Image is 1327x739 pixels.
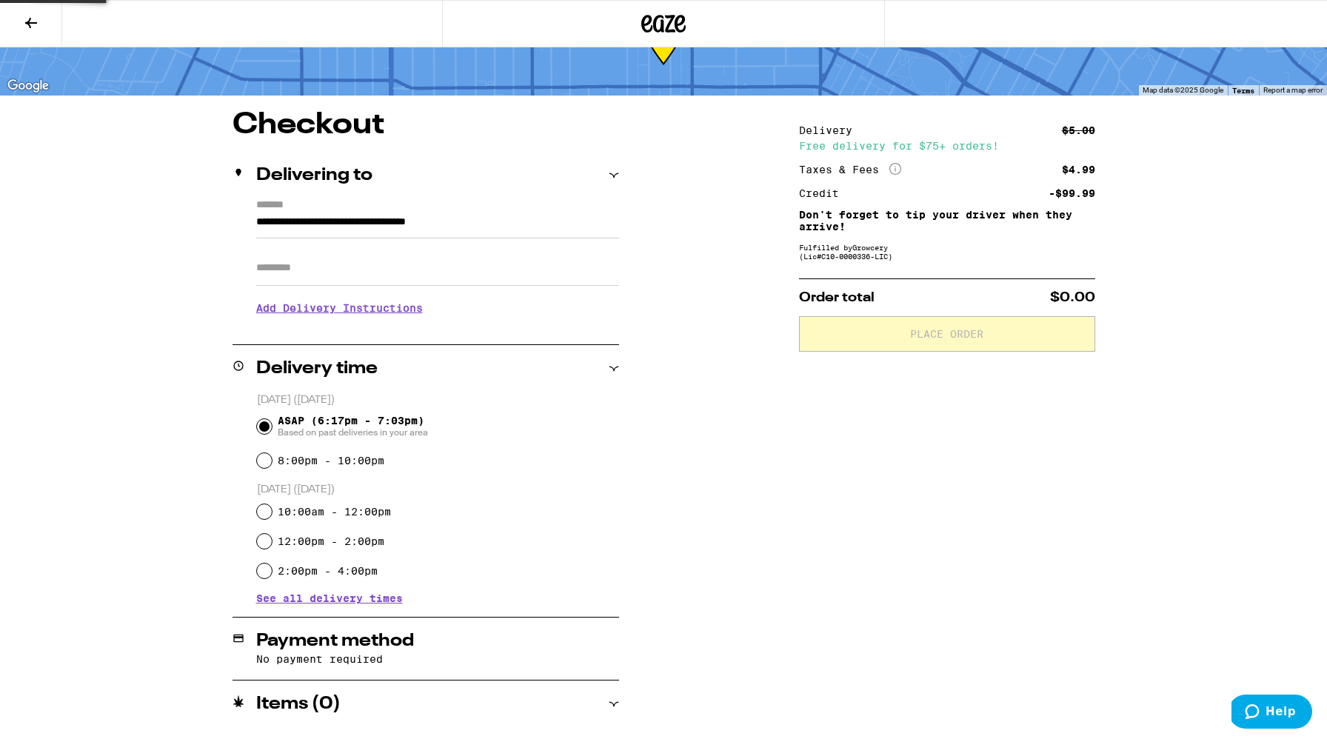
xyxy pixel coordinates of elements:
div: Free delivery for $75+ orders! [799,141,1095,151]
h2: Payment method [256,632,414,650]
h2: Items ( 0 ) [256,695,341,713]
p: We'll contact you at [PHONE_NUMBER] when we arrive [256,325,619,337]
div: $5.00 [1062,125,1095,136]
div: Credit [799,188,849,198]
label: 12:00pm - 2:00pm [278,535,384,547]
div: Delivery [799,125,863,136]
span: Place Order [910,329,983,339]
h2: Delivering to [256,167,372,184]
label: 2:00pm - 4:00pm [278,565,378,577]
span: Based on past deliveries in your area [278,427,428,438]
div: $4.99 [1062,164,1095,175]
h3: Add Delivery Instructions [256,291,619,325]
span: Map data ©2025 Google [1143,86,1223,94]
button: Place Order [799,316,1095,352]
span: Order total [799,291,875,304]
span: $0.00 [1050,291,1095,304]
p: No payment required [256,653,619,665]
a: Report a map error [1263,86,1323,94]
div: Taxes & Fees [799,163,901,176]
div: 47-93 min [644,21,683,76]
a: Terms [1232,86,1254,95]
h1: Checkout [233,110,619,140]
iframe: Opens a widget where you can find more information [1231,695,1312,732]
label: 8:00pm - 10:00pm [278,455,384,467]
h2: Delivery time [256,360,378,378]
label: 10:00am - 12:00pm [278,506,391,518]
p: Don't forget to tip your driver when they arrive! [799,209,1095,233]
button: See all delivery times [256,593,403,603]
span: ASAP (6:17pm - 7:03pm) [278,415,428,438]
div: Fulfilled by Growcery (Lic# C10-0000336-LIC ) [799,243,1095,261]
a: Open this area in Google Maps (opens a new window) [4,76,53,96]
p: [DATE] ([DATE]) [257,393,619,407]
p: [DATE] ([DATE]) [257,483,619,497]
div: -$99.99 [1049,188,1095,198]
img: Google [4,76,53,96]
